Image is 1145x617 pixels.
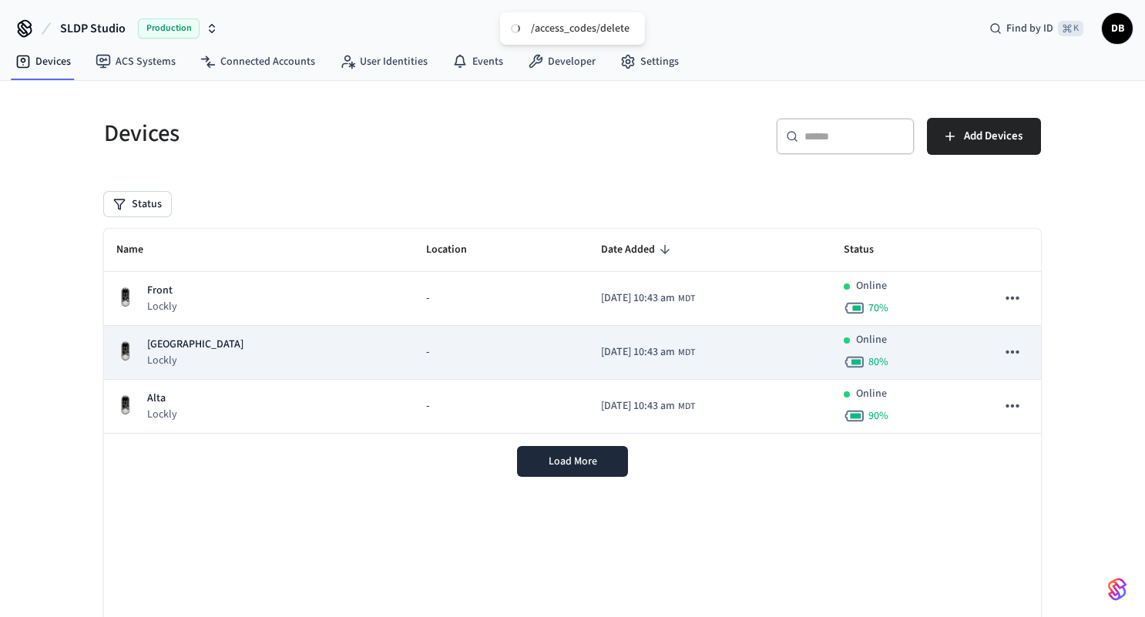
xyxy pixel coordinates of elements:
button: Load More [517,446,628,477]
span: - [426,398,429,414]
a: Events [440,48,515,75]
span: ⌘ K [1058,21,1083,36]
span: - [426,290,429,307]
a: Devices [3,48,83,75]
span: 80 % [868,354,888,370]
div: America/Denver [601,398,695,414]
p: [GEOGRAPHIC_DATA] [147,337,243,353]
span: MDT [678,400,695,414]
span: [DATE] 10:43 am [601,344,675,360]
div: America/Denver [601,344,695,360]
span: SLDP Studio [60,19,126,38]
p: Lockly [147,407,177,422]
span: - [426,344,429,360]
span: Location [426,238,487,262]
span: Find by ID [1006,21,1053,36]
a: Settings [608,48,691,75]
span: Name [116,238,163,262]
div: America/Denver [601,290,695,307]
span: 90 % [868,408,888,424]
p: Alta [147,391,177,407]
a: Connected Accounts [188,48,327,75]
span: DB [1103,15,1131,42]
span: Status [844,238,894,262]
span: Date Added [601,238,675,262]
p: Online [856,386,887,402]
span: Add Devices [964,126,1022,146]
button: DB [1102,13,1133,44]
img: Lockly Vision Lock, Front [116,287,135,309]
h5: Devices [104,118,563,149]
p: Lockly [147,299,177,314]
p: Lockly [147,353,243,368]
table: sticky table [104,229,1041,434]
button: Status [104,192,171,216]
p: Front [147,283,177,299]
span: MDT [678,346,695,360]
a: ACS Systems [83,48,188,75]
a: User Identities [327,48,440,75]
span: Production [138,18,200,39]
a: Developer [515,48,608,75]
span: [DATE] 10:43 am [601,290,675,307]
img: Lockly Vision Lock, Front [116,340,135,363]
p: Online [856,278,887,294]
span: Load More [549,454,597,469]
span: MDT [678,292,695,306]
div: Find by ID⌘ K [977,15,1096,42]
button: Add Devices [927,118,1041,155]
span: [DATE] 10:43 am [601,398,675,414]
p: Online [856,332,887,348]
span: 70 % [868,300,888,316]
img: SeamLogoGradient.69752ec5.svg [1108,577,1127,602]
img: Lockly Vision Lock, Front [116,394,135,417]
div: /access_codes/delete [531,22,630,35]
